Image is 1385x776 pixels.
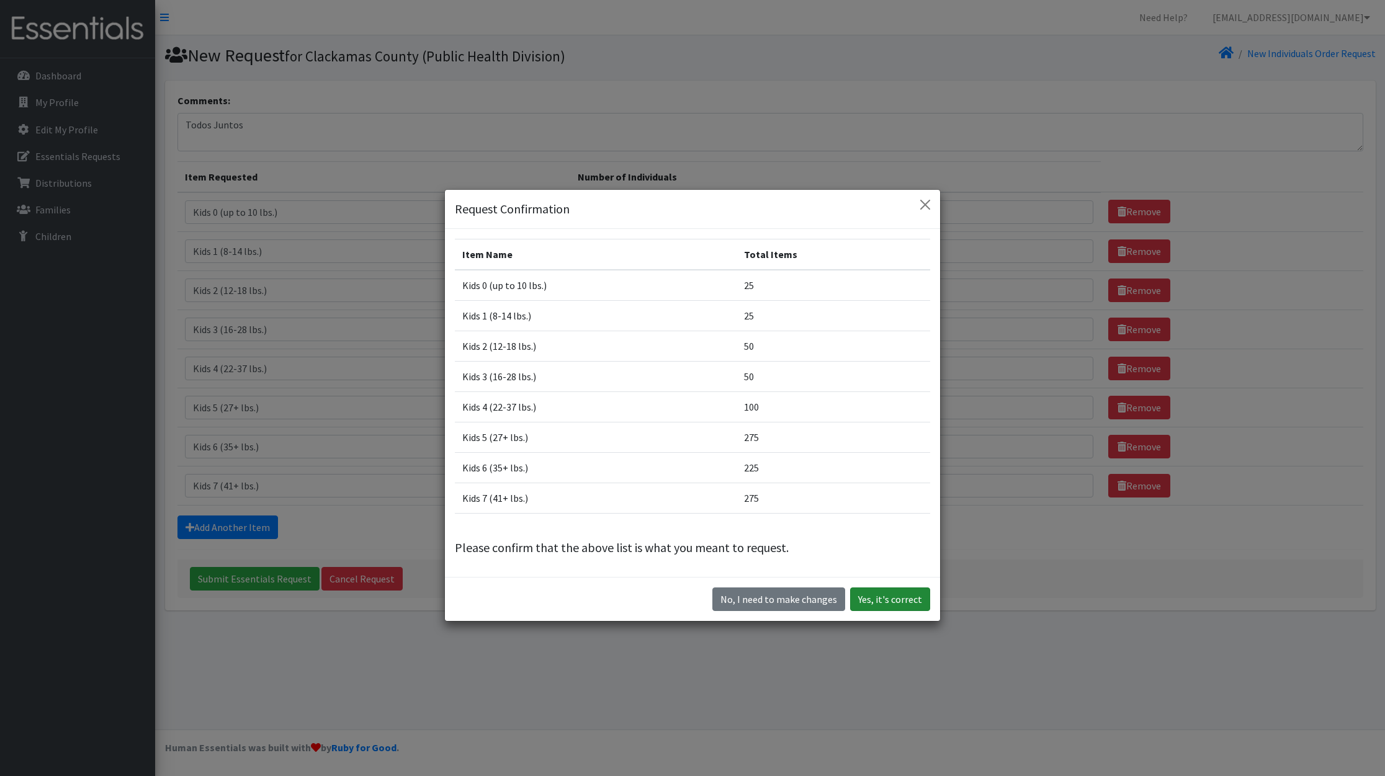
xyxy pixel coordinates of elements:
[737,422,930,453] td: 275
[915,195,935,215] button: Close
[737,453,930,483] td: 225
[455,453,737,483] td: Kids 6 (35+ lbs.)
[455,301,737,331] td: Kids 1 (8-14 lbs.)
[737,270,930,301] td: 25
[455,422,737,453] td: Kids 5 (27+ lbs.)
[737,362,930,392] td: 50
[712,587,845,611] button: No I need to make changes
[455,392,737,422] td: Kids 4 (22-37 lbs.)
[737,392,930,422] td: 100
[737,301,930,331] td: 25
[455,200,570,218] h5: Request Confirmation
[737,331,930,362] td: 50
[455,270,737,301] td: Kids 0 (up to 10 lbs.)
[455,362,737,392] td: Kids 3 (16-28 lbs.)
[455,538,930,557] p: Please confirm that the above list is what you meant to request.
[455,331,737,362] td: Kids 2 (12-18 lbs.)
[455,483,737,514] td: Kids 7 (41+ lbs.)
[737,483,930,514] td: 275
[737,239,930,270] th: Total Items
[850,587,930,611] button: Yes, it's correct
[455,239,737,270] th: Item Name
